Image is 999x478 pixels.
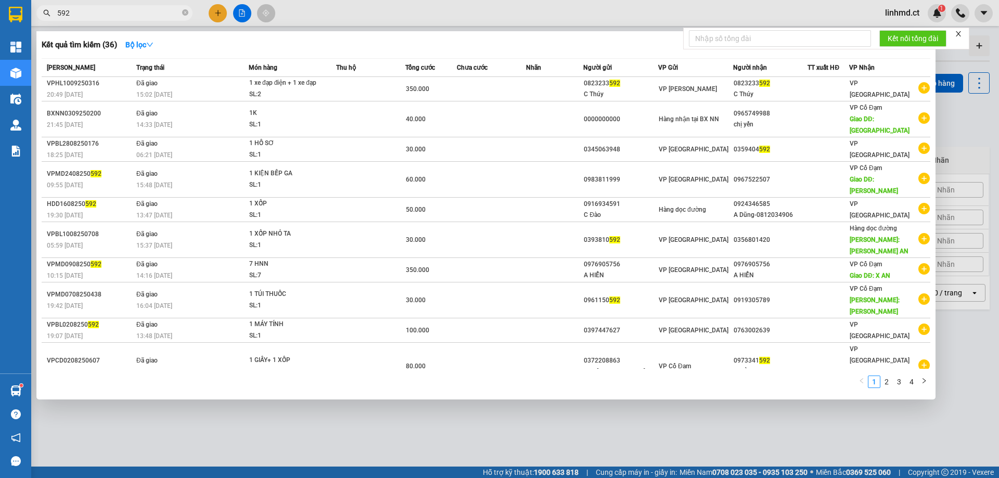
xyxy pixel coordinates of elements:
div: SL: 1 [249,330,327,342]
span: VP [GEOGRAPHIC_DATA] [850,80,910,98]
div: 1 KIỆN BẾP GA [249,168,327,179]
span: Đã giao [136,261,158,268]
span: 10:15 [DATE] [47,272,83,279]
span: 350.000 [406,266,429,274]
div: A HÙNG [734,366,808,377]
span: message [11,456,21,466]
div: A Dũng-0812034906 [734,210,808,221]
span: plus-circle [918,324,930,335]
input: Tìm tên, số ĐT hoặc mã đơn [57,7,180,19]
span: 40.000 [406,115,426,123]
img: warehouse-icon [10,94,21,105]
span: 592 [609,236,620,243]
span: 15:48 [DATE] [136,182,172,189]
span: 19:51 [DATE] [47,368,83,376]
span: 21:45 [DATE] [47,121,83,128]
strong: Bộ lọc [125,41,153,49]
span: Đã giao [136,200,158,208]
span: VP [PERSON_NAME] [659,85,717,93]
div: SL: 7 [249,270,327,281]
div: 0763002639 [734,325,808,336]
div: 0976905756 [584,259,658,270]
span: 06:21 [DATE] [136,151,172,159]
span: VP [GEOGRAPHIC_DATA] [659,266,728,274]
span: plus-circle [918,82,930,94]
div: C Thúy [734,89,808,100]
span: 19:42 [DATE] [47,302,83,309]
div: 1K [249,108,327,119]
div: 0823233 [734,78,808,89]
li: 3 [893,376,905,388]
span: 20:49 [DATE] [47,91,83,98]
span: VP [GEOGRAPHIC_DATA] [850,200,910,219]
div: 0397447627 [584,325,658,336]
span: 80.000 [406,363,426,370]
span: 18:25 [DATE] [47,151,83,159]
span: 592 [91,170,101,177]
span: plus-circle [918,143,930,154]
div: A HIỂN [584,270,658,281]
span: 50.000 [406,206,426,213]
div: 0345063948 [584,144,658,155]
div: 0356801420 [734,235,808,246]
span: 30.000 [406,146,426,153]
span: VP Cổ Đạm [850,164,882,172]
div: A HIỂN [734,270,808,281]
span: 13:47 [DATE] [136,212,172,219]
span: close [955,30,962,37]
span: Người gửi [583,64,612,71]
div: HDD1608250 [47,199,133,210]
li: 1 [868,376,880,388]
div: 0359404 [734,144,808,155]
span: 14:33 [DATE] [136,121,172,128]
span: notification [11,433,21,443]
div: chị yến [734,119,808,130]
sup: 1 [20,384,23,387]
span: 592 [85,200,96,208]
span: VP Cổ Đạm [850,104,882,111]
span: VP Cổ Đạm [659,363,691,370]
button: Kết nối tổng đài [879,30,946,47]
img: warehouse-icon [10,68,21,79]
span: Đã giao [136,291,158,298]
a: 3 [893,376,905,387]
span: 30.000 [406,296,426,304]
div: 0965749988 [734,108,808,119]
span: VP Nhận [849,64,875,71]
div: 7 HNN [249,259,327,270]
div: 1 GIẤY+ 1 XỐP [249,355,327,366]
span: 592 [759,80,770,87]
div: C Thúy [584,89,658,100]
span: 15:02 [DATE] [136,91,172,98]
div: SL: 1 [249,149,327,161]
span: TT xuất HĐ [808,64,839,71]
div: C Đào [584,210,658,221]
div: Anh [PERSON_NAME] [584,366,658,377]
span: 592 [88,321,99,328]
h3: Kết quả tìm kiếm ( 36 ) [42,40,117,50]
div: VPBL1008250708 [47,229,133,240]
span: 592 [91,261,101,268]
span: plus-circle [918,203,930,214]
span: 15:37 [DATE] [136,242,172,249]
span: Hàng dọc đường [659,206,706,213]
div: VPHL1009250316 [47,78,133,89]
div: SL: 1 [249,300,327,312]
span: 592 [759,146,770,153]
div: SL: 2 [249,89,327,100]
span: Giao DĐ: [PERSON_NAME] [850,176,898,195]
div: 1 TÚI THUỐC [249,289,327,300]
span: Món hàng [249,64,277,71]
span: [PERSON_NAME]: [PERSON_NAME] AN [850,236,908,255]
span: 14:16 [DATE] [136,272,172,279]
a: 2 [881,376,892,387]
span: 13:48 [DATE] [136,332,172,340]
span: plus-circle [918,359,930,371]
span: VP [GEOGRAPHIC_DATA] [659,146,728,153]
span: Đã giao [136,170,158,177]
div: 0823233 [584,78,658,89]
li: Previous Page [855,376,868,388]
span: Nhãn [526,64,541,71]
span: 592 [609,296,620,304]
div: VPMD2408250 [47,169,133,179]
